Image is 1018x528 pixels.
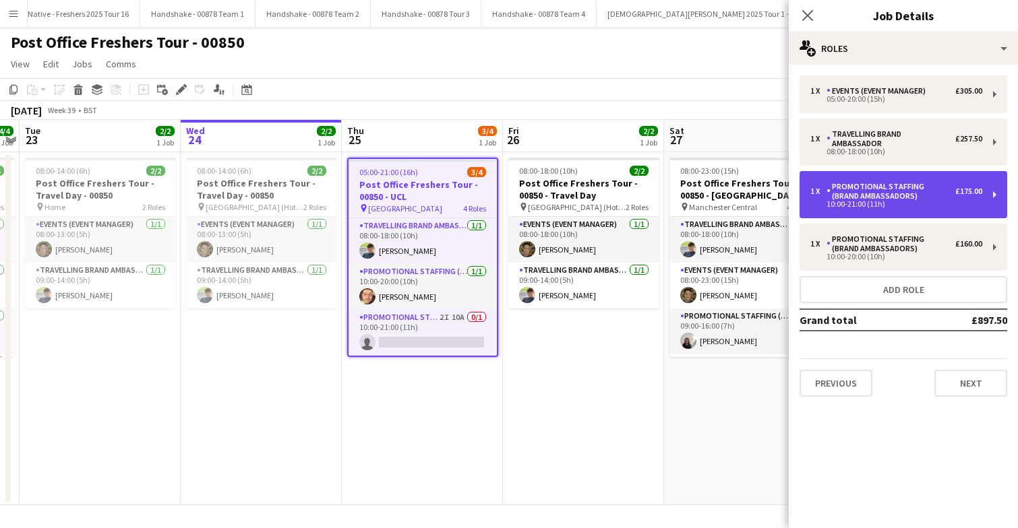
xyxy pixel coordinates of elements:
[669,308,820,354] app-card-role: Promotional Staffing (Brand Ambassadors)1/109:00-16:00 (7h)[PERSON_NAME]
[827,182,955,201] div: Promotional Staffing (Brand Ambassadors)
[44,105,78,115] span: Week 39
[810,187,827,196] div: 1 x
[630,166,649,176] span: 2/2
[44,202,65,212] span: Home
[36,166,90,176] span: 08:00-14:00 (6h)
[25,263,176,308] app-card-role: Travelling Brand Ambassador1/109:00-14:00 (5h)[PERSON_NAME]
[669,158,820,357] app-job-card: 08:00-23:00 (15h)4/4Post Office Freshers Tour - 00850 - [GEOGRAPHIC_DATA] Manchester Central4 Rol...
[140,1,256,27] button: Handshake - 00878 Team 1
[186,158,337,308] app-job-card: 08:00-14:00 (6h)2/2Post Office Freshers Tour - Travel Day - 00850 [GEOGRAPHIC_DATA] (Hotel)2 Role...
[467,167,486,177] span: 3/4
[197,166,251,176] span: 08:00-14:00 (6h)
[307,166,326,176] span: 2/2
[368,203,442,213] span: [GEOGRAPHIC_DATA]
[84,105,97,115] div: BST
[508,263,659,308] app-card-role: Travelling Brand Ambassador1/109:00-14:00 (5h)[PERSON_NAME]
[184,132,205,147] span: 24
[955,86,982,96] div: £305.00
[303,202,326,212] span: 2 Roles
[186,263,337,308] app-card-role: Travelling Brand Ambassador1/109:00-14:00 (5h)[PERSON_NAME]
[463,203,486,213] span: 4 Roles
[186,217,337,263] app-card-role: Events (Event Manager)1/108:00-13:00 (5h)[PERSON_NAME]
[689,202,757,212] span: Manchester Central
[669,354,820,400] app-card-role: Promotional Staffing (Brand Ambassadors)1/1
[100,55,142,73] a: Comms
[479,137,496,147] div: 1 Job
[827,129,955,148] div: Travelling Brand Ambassador
[787,202,810,212] span: 4 Roles
[23,132,40,147] span: 23
[927,309,1007,331] td: £897.50
[789,32,1018,65] div: Roles
[349,218,497,264] app-card-role: Travelling Brand Ambassador1/108:00-18:00 (10h)[PERSON_NAME]
[955,134,982,143] div: £257.50
[146,166,165,176] span: 2/2
[72,58,92,70] span: Jobs
[680,166,739,176] span: 08:00-23:00 (15h)
[508,217,659,263] app-card-role: Events (Event Manager)1/108:00-18:00 (10h)[PERSON_NAME]
[156,126,175,136] span: 2/2
[25,158,176,308] app-job-card: 08:00-14:00 (6h)2/2Post Office Freshers Tour - Travel Day - 00850 Home2 RolesEvents (Event Manage...
[186,125,205,137] span: Wed
[359,167,418,177] span: 05:00-21:00 (16h)
[810,96,982,102] div: 05:00-20:00 (15h)
[955,239,982,249] div: £160.00
[810,86,827,96] div: 1 x
[5,55,35,73] a: View
[156,137,174,147] div: 1 Job
[934,370,1007,397] button: Next
[371,1,481,27] button: Handshake - 00878 Tour 3
[349,310,497,356] app-card-role: Promotional Staffing (Brand Ambassadors)2I10A0/110:00-21:00 (11h)
[256,1,371,27] button: Handshake - 00878 Team 2
[800,370,872,397] button: Previous
[810,253,982,260] div: 10:00-20:00 (10h)
[11,32,245,53] h1: Post Office Freshers Tour - 00850
[349,264,497,310] app-card-role: Promotional Staffing (Brand Ambassadors)1/110:00-20:00 (10h)[PERSON_NAME]
[317,126,336,136] span: 2/2
[639,126,658,136] span: 2/2
[669,217,820,263] app-card-role: Travelling Brand Ambassador1/108:00-18:00 (10h)[PERSON_NAME]
[508,158,659,308] app-job-card: 08:00-18:00 (10h)2/2Post Office Freshers Tour - 00850 - Travel Day [GEOGRAPHIC_DATA] (Hotel)2 Rol...
[43,58,59,70] span: Edit
[106,58,136,70] span: Comms
[186,177,337,201] h3: Post Office Freshers Tour - Travel Day - 00850
[67,55,98,73] a: Jobs
[11,58,30,70] span: View
[810,239,827,249] div: 1 x
[528,202,626,212] span: [GEOGRAPHIC_DATA] (Hotel)
[349,178,497,203] h3: Post Office Freshers Tour - 00850 - UCL
[810,201,982,207] div: 10:00-21:00 (11h)
[25,177,176,201] h3: Post Office Freshers Tour - Travel Day - 00850
[345,132,364,147] span: 25
[810,148,982,155] div: 08:00-18:00 (10h)
[810,134,827,143] div: 1 x
[800,309,927,331] td: Grand total
[800,276,1007,303] button: Add role
[519,166,578,176] span: 08:00-18:00 (10h)
[318,137,335,147] div: 1 Job
[11,104,42,117] div: [DATE]
[597,1,822,27] button: [DEMOGRAPHIC_DATA][PERSON_NAME] 2025 Tour 1 - 00848
[347,158,498,357] app-job-card: 05:00-21:00 (16h)3/4Post Office Freshers Tour - 00850 - UCL [GEOGRAPHIC_DATA]4 RolesEvents (Event...
[827,234,955,253] div: Promotional Staffing (Brand Ambassadors)
[640,137,657,147] div: 1 Job
[669,177,820,201] h3: Post Office Freshers Tour - 00850 - [GEOGRAPHIC_DATA]
[789,7,1018,24] h3: Job Details
[206,202,303,212] span: [GEOGRAPHIC_DATA] (Hotel)
[667,132,684,147] span: 27
[669,125,684,137] span: Sat
[955,187,982,196] div: £175.00
[38,55,64,73] a: Edit
[626,202,649,212] span: 2 Roles
[508,177,659,201] h3: Post Office Freshers Tour - 00850 - Travel Day
[17,1,140,27] button: Native - Freshers 2025 Tour 16
[347,125,364,137] span: Thu
[25,125,40,137] span: Tue
[508,125,519,137] span: Fri
[478,126,497,136] span: 3/4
